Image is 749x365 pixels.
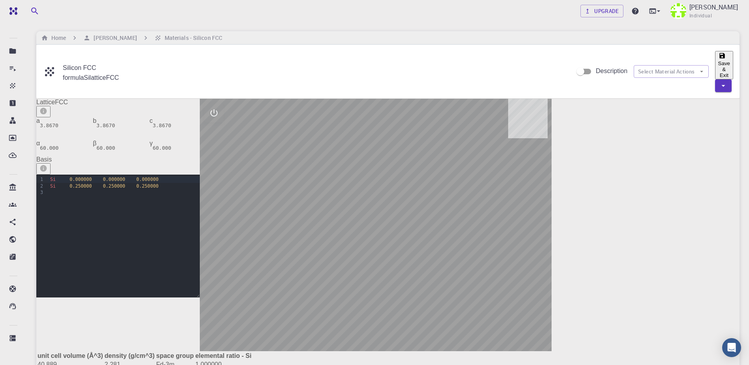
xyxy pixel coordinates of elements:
button: info [36,106,51,117]
button: Select Material Actions [634,65,709,78]
h6: [PERSON_NAME] [90,34,137,42]
button: Save & Exit [715,51,733,79]
th: unit cell volume (Å^3) [37,352,103,360]
span: 0.250000 [136,183,158,189]
pre: 60.000 [153,145,171,151]
span: FCC [55,99,68,105]
p: [PERSON_NAME] [689,2,738,12]
span: a [36,117,40,124]
nav: breadcrumb [39,34,224,42]
span: 0.250000 [69,183,92,189]
span: FCC [106,74,119,81]
pre: 3.8670 [96,122,115,128]
span: b [93,117,96,124]
pre: 3.8670 [40,122,58,128]
span: 0.000000 [103,177,125,182]
span: 0.250000 [103,183,125,189]
pre: 3.8670 [153,122,171,128]
div: 2 [36,183,44,189]
span: Si [50,183,56,189]
h6: Home [48,34,66,42]
span: formula [63,74,84,81]
span: Basis [36,156,52,163]
span: α [36,140,40,147]
img: Mohamed Abdelaziz [670,3,686,19]
span: γ [150,140,153,147]
span: Individual [689,12,712,20]
th: density (g/cm^3) [104,352,155,360]
button: info [36,163,51,175]
pre: 60.000 [97,145,115,151]
span: c [150,117,153,124]
span: Si [84,74,89,81]
span: 0.000000 [69,177,92,182]
span: Lattice [36,99,55,105]
th: space group [156,352,194,360]
th: elemental ratio - Si [195,352,252,360]
span: lattice [90,74,106,81]
span: Support [16,6,44,13]
h6: Materials - Silicon FCC [161,34,222,42]
span: 0.000000 [136,177,158,182]
span: Description [596,68,627,74]
a: Upgrade [580,5,623,17]
div: 3 [36,189,44,196]
img: logo [6,7,17,15]
span: β [93,140,96,147]
pre: 60.000 [40,145,58,151]
span: Si [50,177,56,182]
div: Open Intercom Messenger [722,338,741,357]
div: 1 [36,176,44,182]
